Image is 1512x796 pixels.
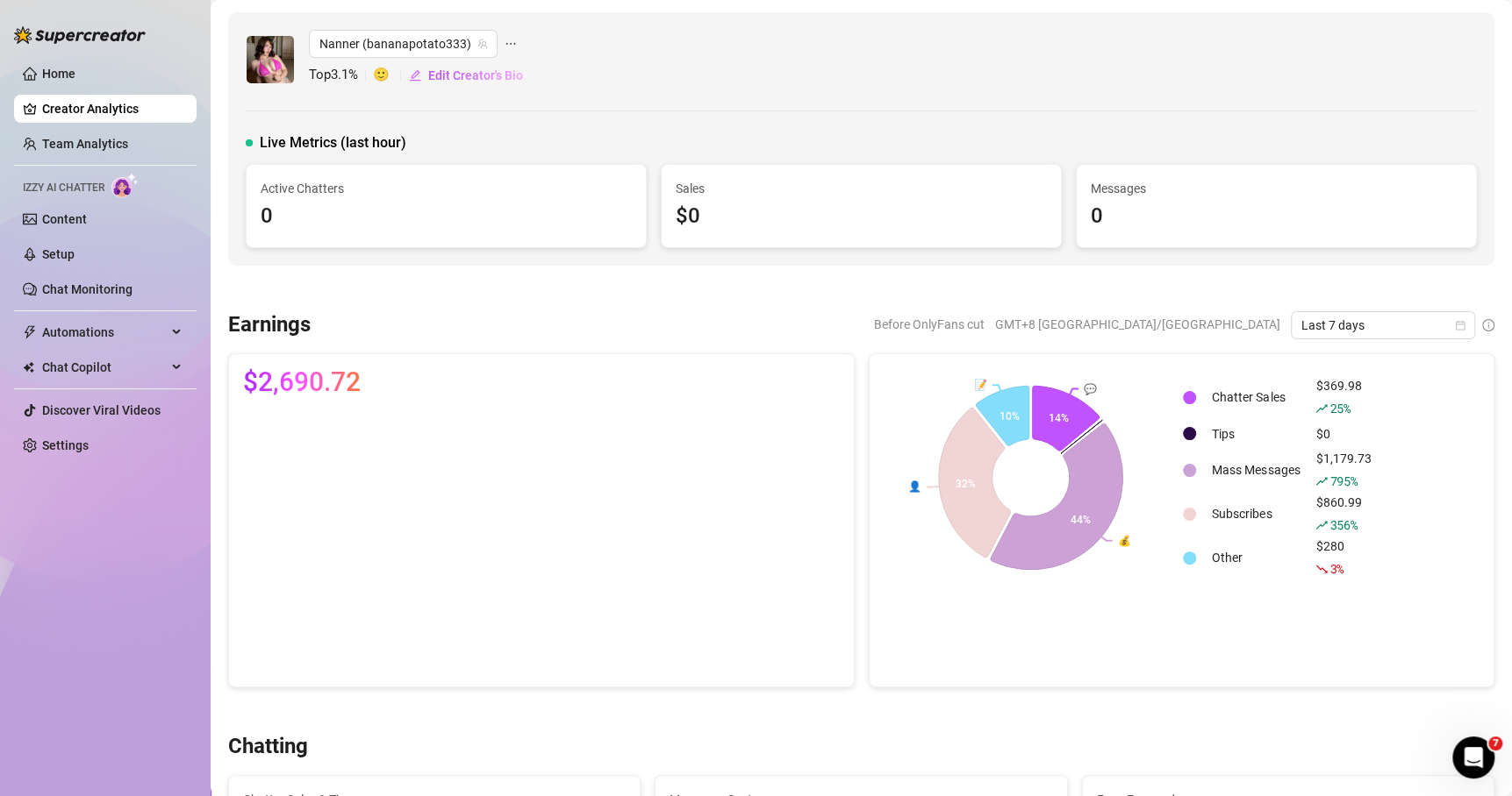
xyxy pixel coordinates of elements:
[1315,376,1371,418] div: $369.98
[260,132,406,153] span: Live Metrics (last hour)
[243,368,361,396] span: $2,690.72
[1315,519,1328,531] span: rise
[1315,449,1371,491] div: $1,179.73
[1315,475,1328,487] span: rise
[477,39,488,49] span: team
[973,378,986,391] text: 📝
[42,353,167,381] span: Chat Copilot
[1091,179,1462,198] span: Messages
[676,200,1047,233] div: $0
[1329,400,1350,416] span: 25 %
[1205,420,1307,447] td: Tips
[409,69,421,82] span: edit
[1301,312,1465,338] span: Last 7 days
[1315,537,1371,579] div: $280
[1205,376,1307,418] td: Chatter Sales
[228,733,308,761] h3: Chatting
[1205,493,1307,535] td: Subscribes
[228,311,311,339] h3: Earnings
[908,480,921,493] text: 👤
[874,311,985,338] span: Before OnlyFans cut
[261,179,632,198] span: Active Chatters
[42,67,75,81] a: Home
[505,30,517,58] span: ellipsis
[42,137,128,151] a: Team Analytics
[428,68,523,82] span: Edit Creator's Bio
[319,31,487,57] span: Nanner (bananapotato333)
[309,65,373,86] span: Top 3.1 %
[42,247,75,261] a: Setup
[1205,537,1307,579] td: Other
[1084,381,1097,394] text: 💬
[42,438,89,452] a: Settings
[1452,736,1494,778] iframe: Intercom live chat
[1117,533,1130,546] text: 💰
[1315,563,1328,575] span: fall
[23,325,37,339] span: thunderbolt
[23,361,34,373] img: Chat Copilot
[1329,560,1343,577] span: 3 %
[408,61,524,89] button: Edit Creator's Bio
[1455,320,1465,330] span: calendar
[42,95,183,123] a: Creator Analytics
[42,318,167,346] span: Automations
[261,200,632,233] div: 0
[1488,736,1502,750] span: 7
[676,179,1047,198] span: Sales
[42,282,133,296] a: Chat Monitoring
[1329,473,1357,489] span: 795 %
[1315,424,1371,444] div: $0
[1482,319,1494,331] span: info-circle
[247,36,294,83] img: Nanner
[23,180,104,196] span: Izzy AI Chatter
[14,26,146,44] img: logo-BBDzfeDw.svg
[1315,493,1371,535] div: $860.99
[111,173,139,198] img: AI Chatter
[1329,516,1357,533] span: 356 %
[42,403,161,417] a: Discover Viral Videos
[1091,200,1462,233] div: 0
[1315,402,1328,415] span: rise
[373,65,408,86] span: 🙂
[42,212,87,226] a: Content
[995,311,1280,338] span: GMT+8 [GEOGRAPHIC_DATA]/[GEOGRAPHIC_DATA]
[1205,449,1307,491] td: Mass Messages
